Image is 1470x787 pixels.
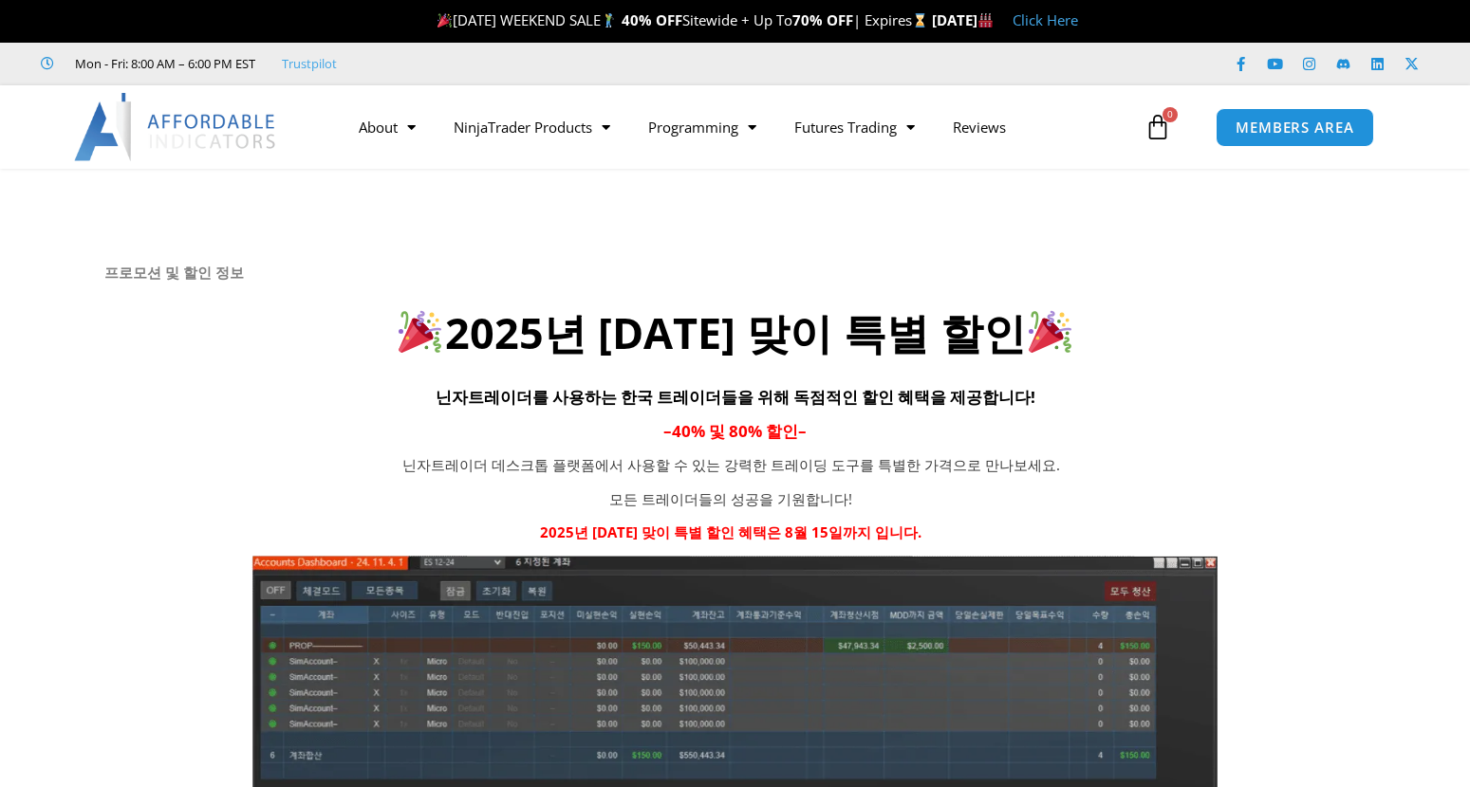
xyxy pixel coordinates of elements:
a: Futures Trading [775,105,934,149]
strong: 70% OFF [792,10,853,29]
span: 닌자트레이더를 사용하는 한국 트레이더들을 위해 독점적인 할인 혜택을 제공합니다! [436,386,1035,408]
h6: 프로모션 및 할인 정보 [104,264,1367,282]
span: – [663,420,672,442]
a: Reviews [934,105,1025,149]
a: NinjaTrader Products [435,105,629,149]
p: 모든 트레이더들의 성공을 기원합니다! [342,486,1122,513]
img: 🎉 [399,310,441,353]
span: [DATE] WEEKEND SALE Sitewide + Up To | Expires [433,10,931,29]
strong: 2025년 [DATE] 맞이 특별 할인 혜택은 8월 15일까지 입니다. [540,522,921,541]
img: 🏭 [978,13,993,27]
span: 0 [1163,107,1178,122]
img: ⌛ [913,13,927,27]
h2: 2025년 [DATE] 맞이 특별 할인 [104,305,1367,361]
img: 🎉 [437,13,452,27]
nav: Menu [340,105,1140,149]
img: LogoAI | Affordable Indicators – NinjaTrader [74,93,278,161]
a: About [340,105,435,149]
strong: [DATE] [932,10,994,29]
span: 40% 및 80% 할인 [672,420,798,442]
span: MEMBERS AREA [1236,120,1354,135]
p: 닌자트레이더 데스크톱 플랫폼에서 사용할 수 있는 강력한 트레이딩 도구를 특별한 가격으로 만나보세요. [342,452,1122,479]
a: Programming [629,105,775,149]
img: 🎉 [1029,310,1071,353]
a: Click Here [1013,10,1078,29]
a: Trustpilot [282,52,337,75]
a: MEMBERS AREA [1216,108,1374,147]
span: Mon - Fri: 8:00 AM – 6:00 PM EST [70,52,255,75]
strong: 40% OFF [622,10,682,29]
a: 0 [1116,100,1200,155]
img: 🏌️‍♂️ [602,13,616,27]
span: – [798,420,807,442]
